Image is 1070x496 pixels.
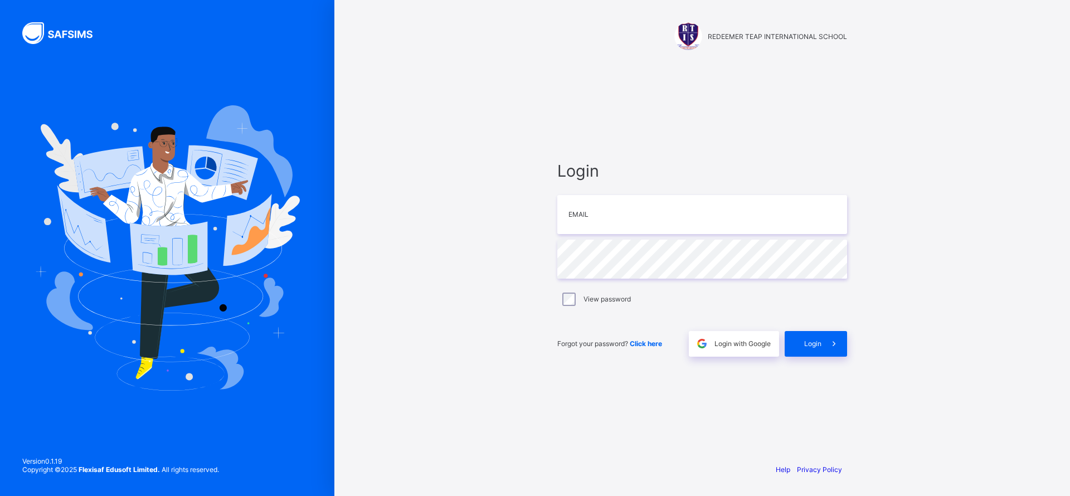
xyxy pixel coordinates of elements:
[714,339,771,348] span: Login with Google
[695,337,708,350] img: google.396cfc9801f0270233282035f929180a.svg
[557,339,662,348] span: Forgot your password?
[776,465,790,474] a: Help
[797,465,842,474] a: Privacy Policy
[22,465,219,474] span: Copyright © 2025 All rights reserved.
[804,339,821,348] span: Login
[708,32,847,41] span: REDEEMER TEAP INTERNATIONAL SCHOOL
[22,22,106,44] img: SAFSIMS Logo
[79,465,160,474] strong: Flexisaf Edusoft Limited.
[630,339,662,348] a: Click here
[557,161,847,181] span: Login
[583,295,631,303] label: View password
[22,457,219,465] span: Version 0.1.19
[35,105,300,391] img: Hero Image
